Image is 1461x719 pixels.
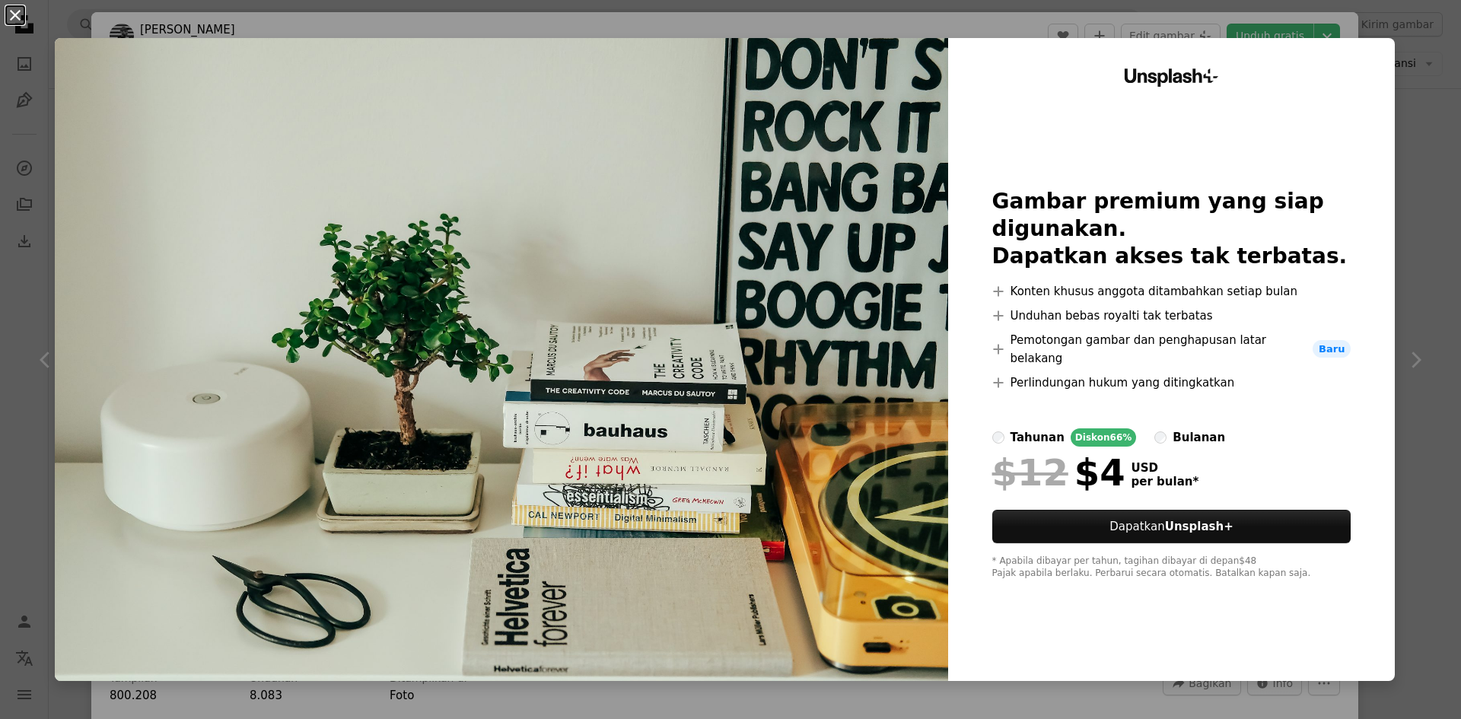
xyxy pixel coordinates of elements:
[1173,428,1225,447] div: bulanan
[1132,461,1199,475] span: USD
[1165,520,1233,533] strong: Unsplash+
[1071,428,1136,447] div: Diskon 66%
[992,453,1068,492] span: $12
[992,555,1351,580] div: * Apabila dibayar per tahun, tagihan dibayar di depan $48 Pajak apabila berlaku. Perbarui secara ...
[992,510,1351,543] button: DapatkanUnsplash+
[1011,428,1065,447] div: tahunan
[992,282,1351,301] li: Konten khusus anggota ditambahkan setiap bulan
[992,307,1351,325] li: Unduhan bebas royalti tak terbatas
[1132,475,1199,488] span: per bulan *
[992,374,1351,392] li: Perlindungan hukum yang ditingkatkan
[992,453,1125,492] div: $4
[992,188,1351,270] h2: Gambar premium yang siap digunakan. Dapatkan akses tak terbatas.
[992,331,1351,367] li: Pemotongan gambar dan penghapusan latar belakang
[1313,340,1351,358] span: Baru
[992,431,1004,444] input: tahunanDiskon66%
[1154,431,1167,444] input: bulanan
